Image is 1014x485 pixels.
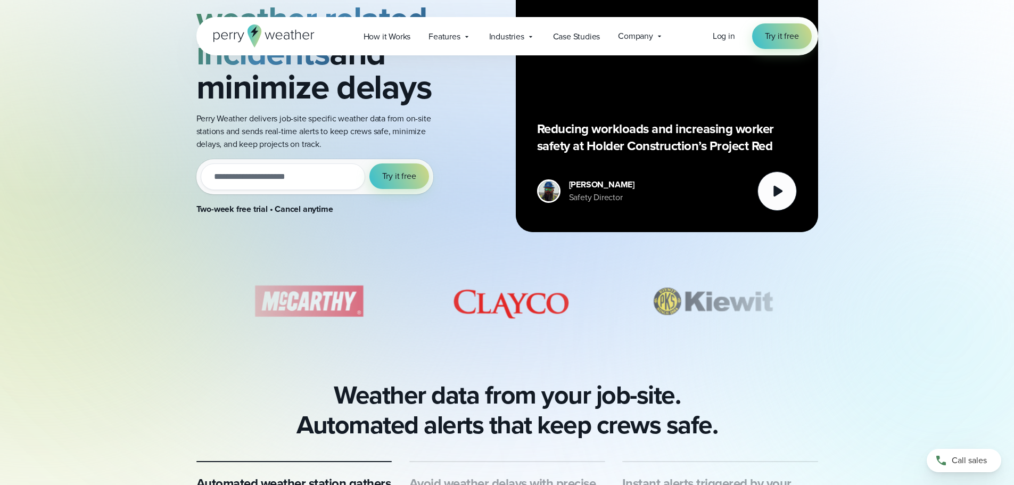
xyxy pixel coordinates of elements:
[569,178,634,191] div: [PERSON_NAME]
[539,181,559,201] img: Merco Chantres Headshot
[196,203,333,215] strong: Two-week free trial • Cancel anytime
[553,30,600,43] span: Case Studies
[537,120,797,154] p: Reducing workloads and increasing worker safety at Holder Construction’s Project Red
[713,30,735,43] a: Log in
[428,30,460,43] span: Features
[952,454,987,467] span: Call sales
[489,30,524,43] span: Industries
[233,275,384,328] div: 4 of 8
[196,112,446,151] p: Perry Weather delivers job-site specific weather data from on-site stations and sends real-time a...
[364,30,411,43] span: How it Works
[569,191,634,204] div: Safety Director
[296,380,718,440] h2: Weather data from your job-site. Automated alerts that keep crews safe.
[544,26,609,47] a: Case Studies
[233,275,384,328] img: McCarthy.svg
[713,30,735,42] span: Log in
[618,30,653,43] span: Company
[752,23,812,49] a: Try it free
[369,163,429,189] button: Try it free
[927,449,1001,472] a: Call sales
[765,30,799,43] span: Try it free
[382,170,416,183] span: Try it free
[355,26,420,47] a: How it Works
[435,275,586,328] div: 5 of 8
[196,275,818,333] div: slideshow
[638,275,789,328] div: 6 of 8
[435,275,586,328] img: Clayco.svg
